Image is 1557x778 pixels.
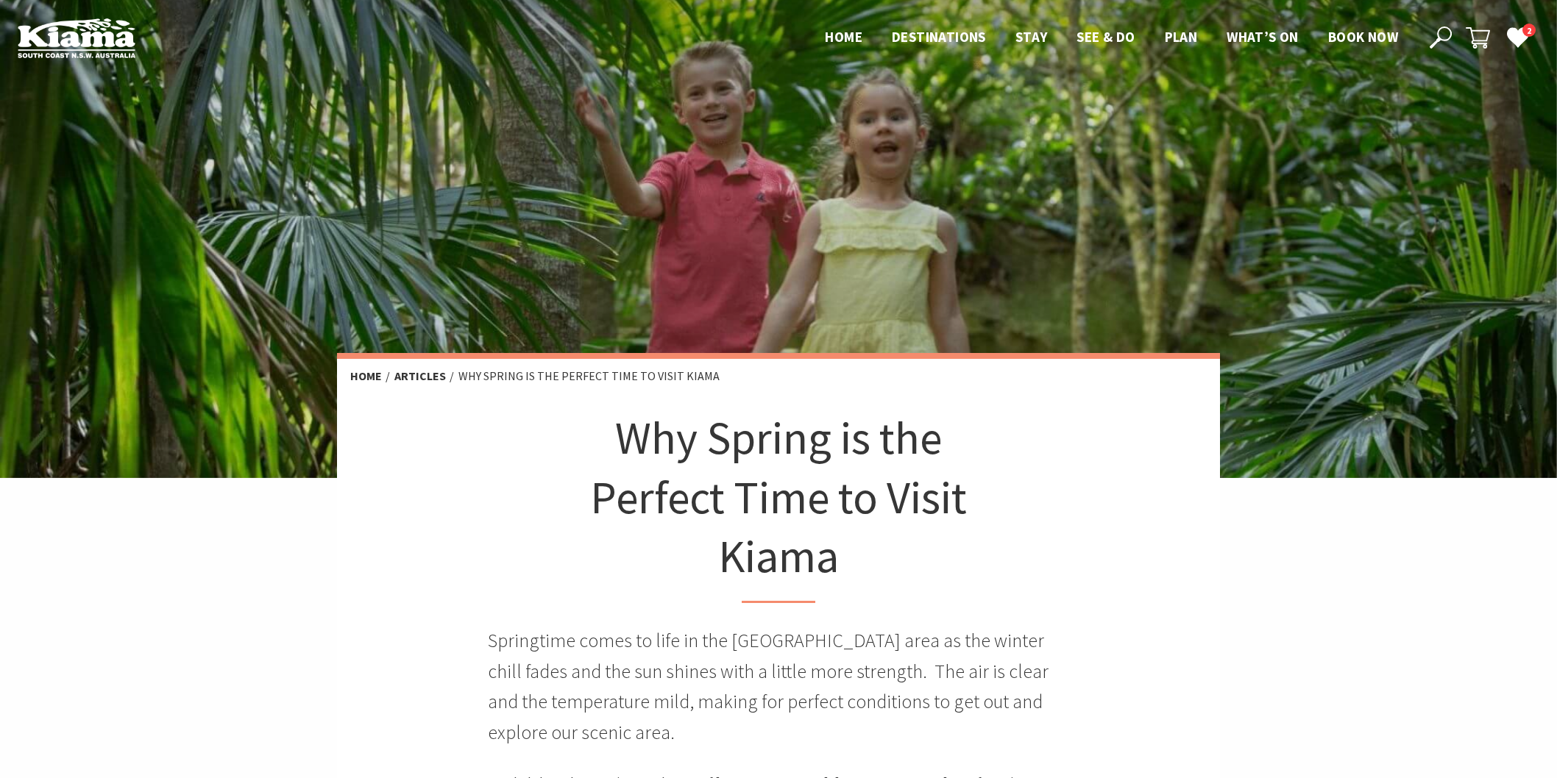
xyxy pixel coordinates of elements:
[488,625,1068,747] p: Springtime comes to life in the [GEOGRAPHIC_DATA] area as the winter chill fades and the sun shin...
[458,367,720,386] li: Why Spring is the Perfect Time to Visit Kiama
[1165,28,1198,46] span: Plan
[892,28,986,46] span: Destinations
[1522,24,1536,38] span: 2
[810,26,1413,50] nav: Main Menu
[825,28,862,46] span: Home
[394,368,446,384] a: Articles
[350,368,382,384] a: Home
[561,408,996,603] h1: Why Spring is the Perfect Time to Visit Kiama
[1077,28,1135,46] span: See & Do
[1227,28,1299,46] span: What’s On
[18,18,135,58] img: Kiama Logo
[1506,26,1528,48] a: 2
[1015,28,1048,46] span: Stay
[1328,28,1398,46] span: Book now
